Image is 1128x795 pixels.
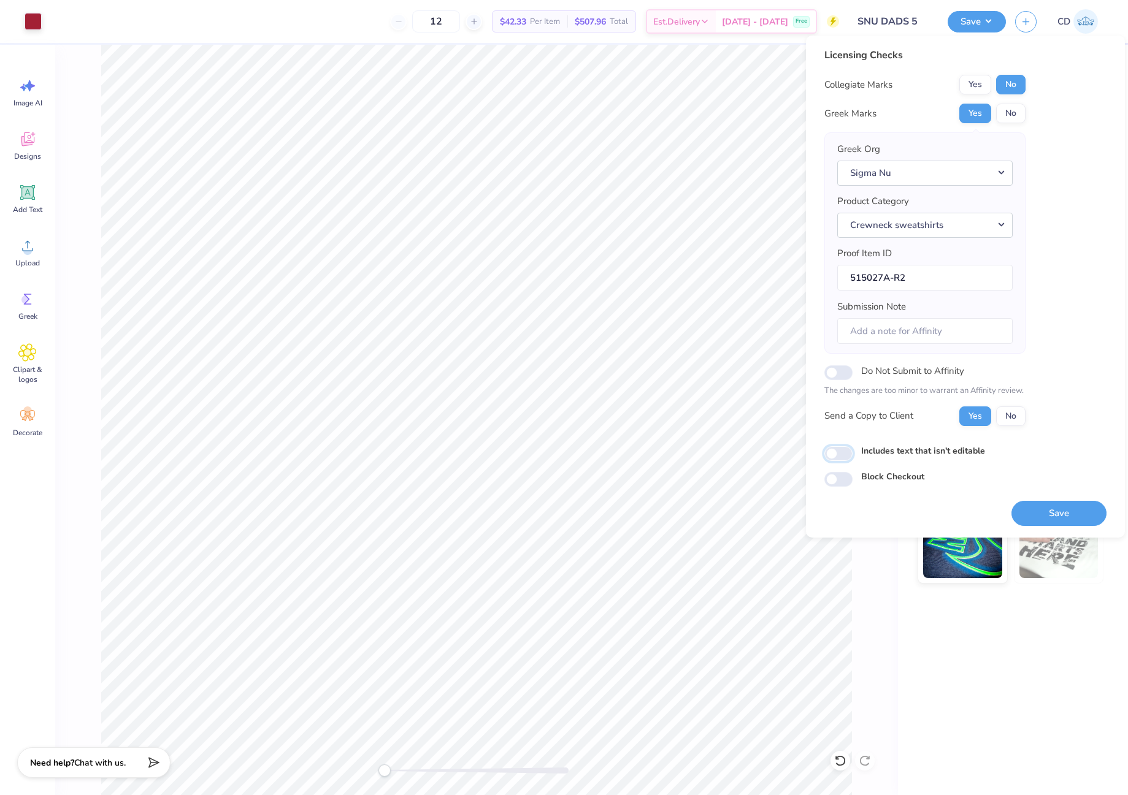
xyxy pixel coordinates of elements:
[861,363,964,379] label: Do Not Submit to Affinity
[7,365,48,384] span: Clipart & logos
[1073,9,1098,34] img: Cedric Diasanta
[653,15,700,28] span: Est. Delivery
[959,75,991,94] button: Yes
[861,444,985,457] label: Includes text that isn't editable
[996,104,1026,123] button: No
[796,17,807,26] span: Free
[837,318,1013,344] input: Add a note for Affinity
[837,246,892,261] label: Proof Item ID
[575,15,606,28] span: $507.96
[948,11,1006,32] button: Save
[13,205,42,215] span: Add Text
[923,517,1002,578] img: Glow in the Dark Ink
[824,107,877,121] div: Greek Marks
[500,15,526,28] span: $42.33
[861,470,924,483] label: Block Checkout
[837,161,1013,186] button: Sigma Nu
[848,9,938,34] input: Untitled Design
[837,142,880,156] label: Greek Org
[15,258,40,268] span: Upload
[722,15,788,28] span: [DATE] - [DATE]
[1011,501,1107,526] button: Save
[14,151,41,161] span: Designs
[824,78,892,92] div: Collegiate Marks
[530,15,560,28] span: Per Item
[1019,517,1099,578] img: Water based Ink
[959,406,991,426] button: Yes
[837,300,906,314] label: Submission Note
[30,757,74,769] strong: Need help?
[996,406,1026,426] button: No
[996,75,1026,94] button: No
[837,213,1013,238] button: Crewneck sweatshirts
[18,311,37,321] span: Greek
[74,757,126,769] span: Chat with us.
[824,48,1026,63] div: Licensing Checks
[378,764,391,777] div: Accessibility label
[959,104,991,123] button: Yes
[610,15,628,28] span: Total
[13,98,42,108] span: Image AI
[412,10,460,32] input: – –
[1057,15,1070,29] span: CD
[824,409,913,423] div: Send a Copy to Client
[13,428,42,438] span: Decorate
[824,385,1026,397] p: The changes are too minor to warrant an Affinity review.
[837,194,909,208] label: Product Category
[1052,9,1103,34] a: CD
